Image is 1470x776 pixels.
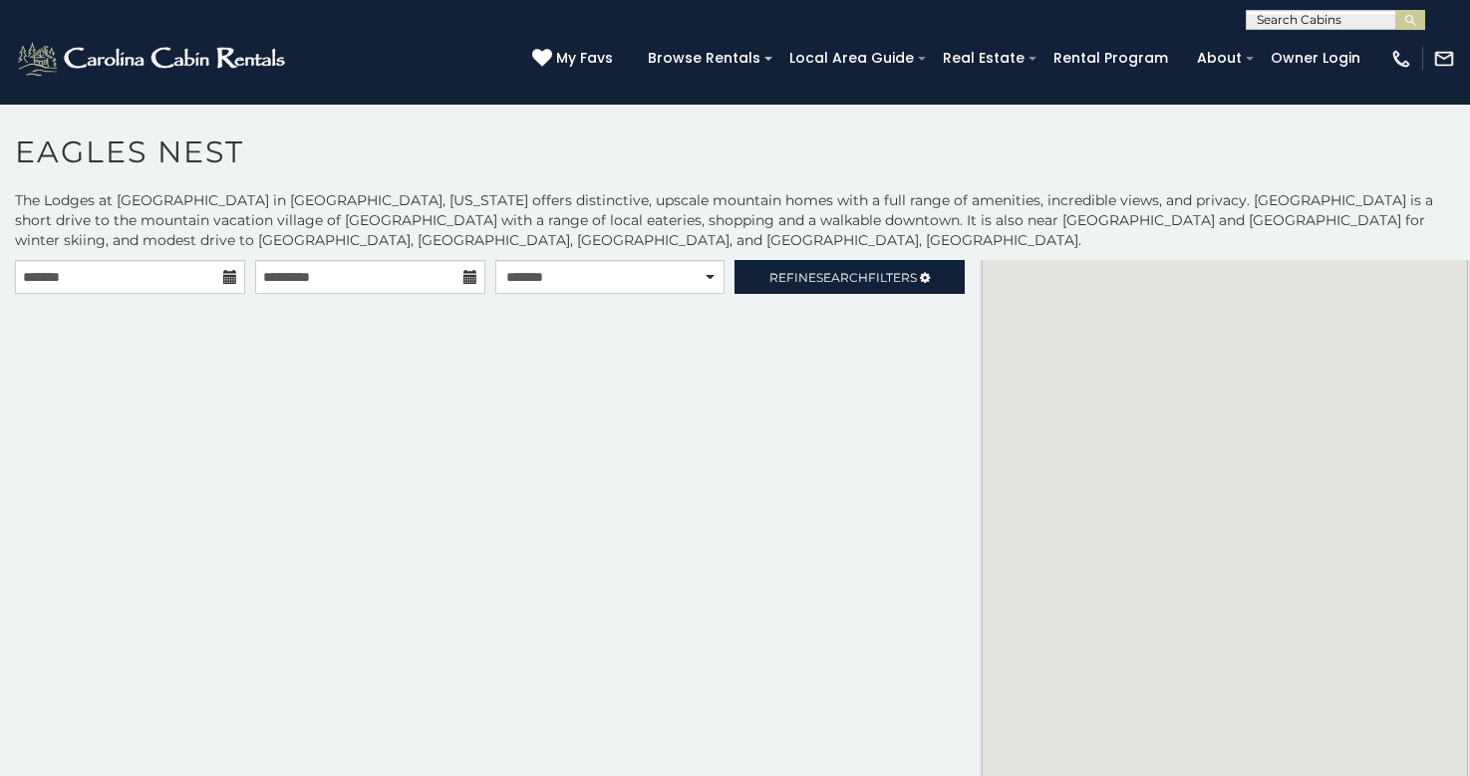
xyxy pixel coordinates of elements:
span: My Favs [556,48,613,69]
a: Rental Program [1043,43,1178,74]
a: Browse Rentals [638,43,770,74]
a: RefineSearchFilters [735,260,965,294]
img: phone-regular-white.png [1390,48,1412,70]
a: My Favs [532,48,618,70]
span: Refine Filters [769,270,917,285]
a: Local Area Guide [779,43,924,74]
span: Search [816,270,868,285]
a: About [1187,43,1252,74]
a: Owner Login [1261,43,1370,74]
img: mail-regular-white.png [1433,48,1455,70]
a: Real Estate [933,43,1034,74]
img: White-1-2.png [15,39,291,79]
